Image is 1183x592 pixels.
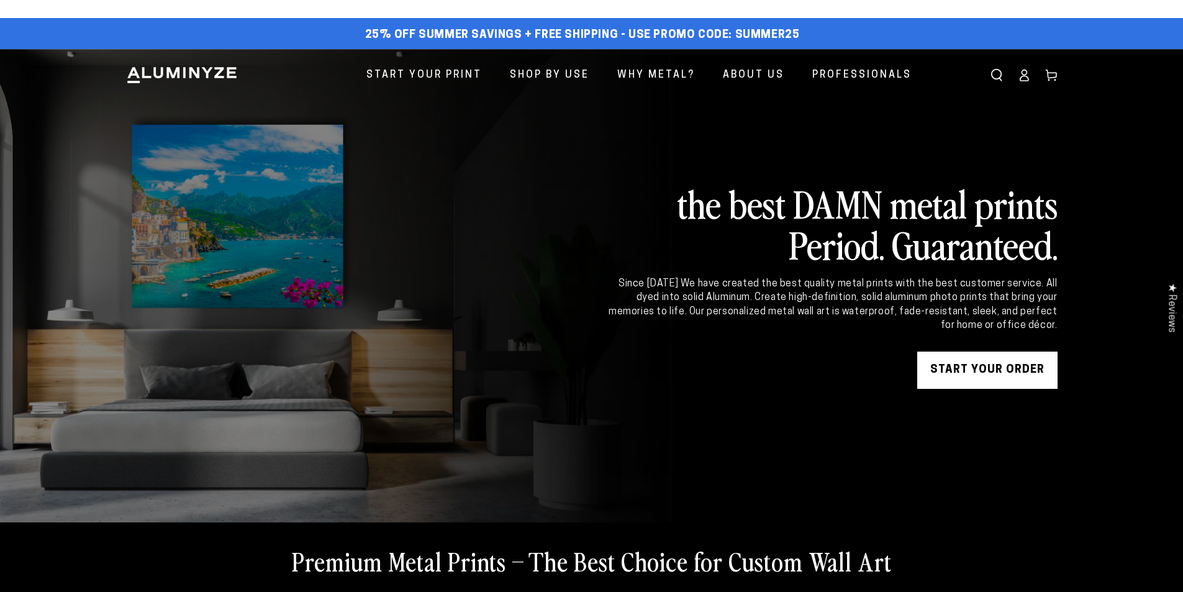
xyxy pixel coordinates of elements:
[366,66,482,84] span: Start Your Print
[917,352,1058,389] a: START YOUR Order
[983,61,1010,89] summary: Search our site
[1159,273,1183,342] div: Click to open Judge.me floating reviews tab
[292,545,892,577] h2: Premium Metal Prints – The Best Choice for Custom Wall Art
[608,59,704,92] a: Why Metal?
[607,277,1058,333] div: Since [DATE] We have created the best quality metal prints with the best customer service. All dy...
[714,59,794,92] a: About Us
[365,29,800,42] span: 25% off Summer Savings + Free Shipping - Use Promo Code: SUMMER25
[126,66,238,84] img: Aluminyze
[510,66,589,84] span: Shop By Use
[607,183,1058,265] h2: the best DAMN metal prints Period. Guaranteed.
[723,66,784,84] span: About Us
[617,66,695,84] span: Why Metal?
[357,59,491,92] a: Start Your Print
[501,59,599,92] a: Shop By Use
[803,59,921,92] a: Professionals
[812,66,912,84] span: Professionals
